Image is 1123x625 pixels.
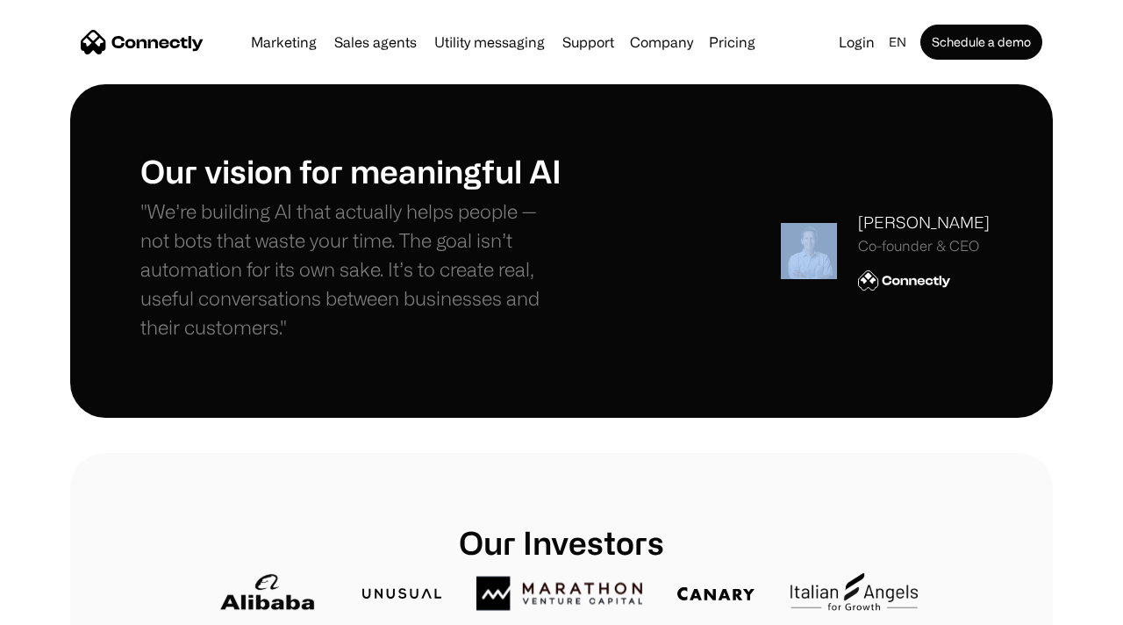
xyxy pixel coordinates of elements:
[81,29,204,55] a: home
[882,30,917,54] div: en
[327,35,424,49] a: Sales agents
[858,238,990,255] div: Co-founder & CEO
[832,30,882,54] a: Login
[244,35,324,49] a: Marketing
[140,152,561,190] h1: Our vision for meaningful AI
[630,30,693,54] div: Company
[858,211,990,234] div: [PERSON_NAME]
[140,197,561,341] p: "We’re building AI that actually helps people — not bots that waste your time. The goal isn’t aut...
[35,594,105,619] ul: Language list
[702,35,762,49] a: Pricing
[206,523,918,561] h1: Our Investors
[427,35,552,49] a: Utility messaging
[555,35,621,49] a: Support
[18,593,105,619] aside: Language selected: English
[625,30,698,54] div: Company
[889,30,906,54] div: en
[920,25,1042,60] a: Schedule a demo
